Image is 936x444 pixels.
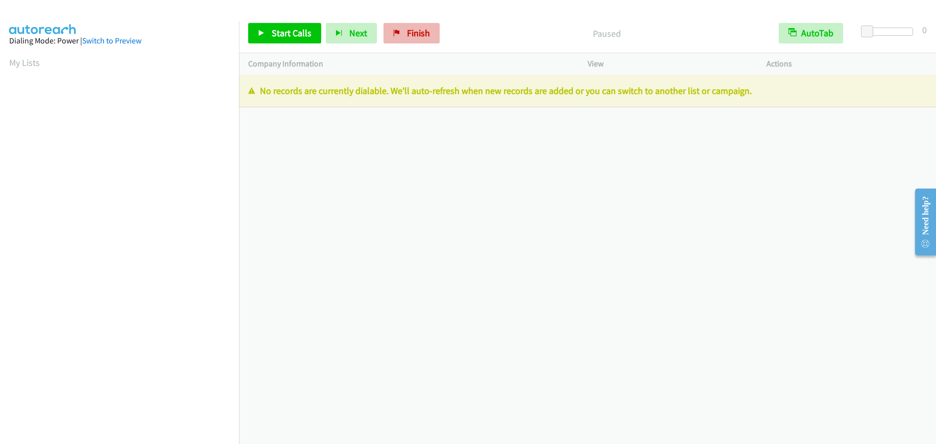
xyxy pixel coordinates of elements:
a: Finish [383,23,440,43]
p: View [588,58,748,70]
a: My Lists [9,57,40,68]
span: Finish [407,27,430,39]
button: AutoTab [779,23,843,43]
div: Delay between calls (in seconds) [866,28,913,36]
iframe: Resource Center [906,181,936,263]
p: Actions [766,58,927,70]
button: Next [326,23,377,43]
p: Company Information [248,58,569,70]
p: Paused [453,27,760,40]
div: 0 [922,23,927,37]
div: Dialing Mode: Power | [9,35,230,47]
span: Start Calls [272,27,311,39]
span: Next [349,27,367,39]
a: Switch to Preview [82,36,141,45]
a: Start Calls [248,23,321,43]
p: No records are currently dialable. We'll auto-refresh when new records are added or you can switc... [248,84,927,98]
